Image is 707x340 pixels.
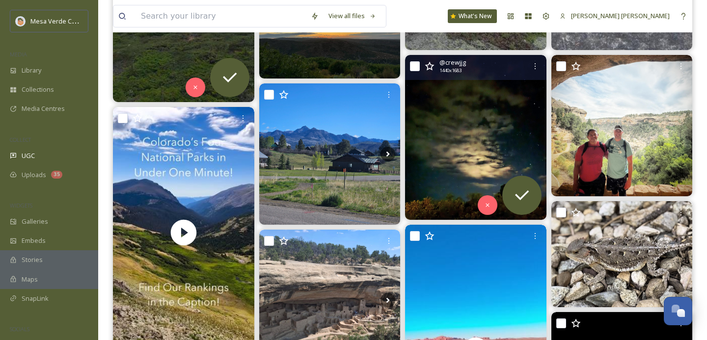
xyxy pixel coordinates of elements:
input: Search your library [136,5,306,27]
span: 1440 x 1683 [439,67,462,74]
span: Mesa Verde Country [30,16,91,26]
img: #mesaverde #night #stars #ohmygoditsfullofstars [405,55,546,220]
span: WIDGETS [10,202,32,209]
span: Uploads [22,170,46,180]
span: SnapLink [22,294,49,303]
span: MEDIA [10,51,27,58]
button: Open Chat [664,297,692,325]
span: Media Centres [22,104,65,113]
span: Stories [22,255,43,264]
span: Library [22,66,41,75]
img: Different view points, but the same beautiful Pagosa Peak. #mountains #mountainview #pagosapeak #... [259,83,401,225]
div: 35 [51,171,62,179]
img: A very special #thankyou to all the dedicated and knowledgable #parkrangers mesaverdenps who made... [551,55,693,196]
span: SOCIALS [10,325,29,333]
span: @ crewjjg [439,58,466,67]
img: MVC%20SnapSea%20logo%20%281%29.png [16,16,26,26]
span: Collections [22,85,54,94]
span: [PERSON_NAME] [PERSON_NAME] [571,11,670,20]
a: [PERSON_NAME] [PERSON_NAME] [555,6,675,26]
span: Maps [22,275,38,284]
span: Galleries [22,217,48,226]
span: UGC [22,151,35,160]
img: Mesa Verde NP - Greater Short-horned Lizard (Phrynosoma hernandesi), also known as the Mountain H... [551,201,693,307]
a: What's New [448,9,497,23]
a: View all files [324,6,381,26]
span: COLLECT [10,136,31,143]
span: Embeds [22,236,46,245]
